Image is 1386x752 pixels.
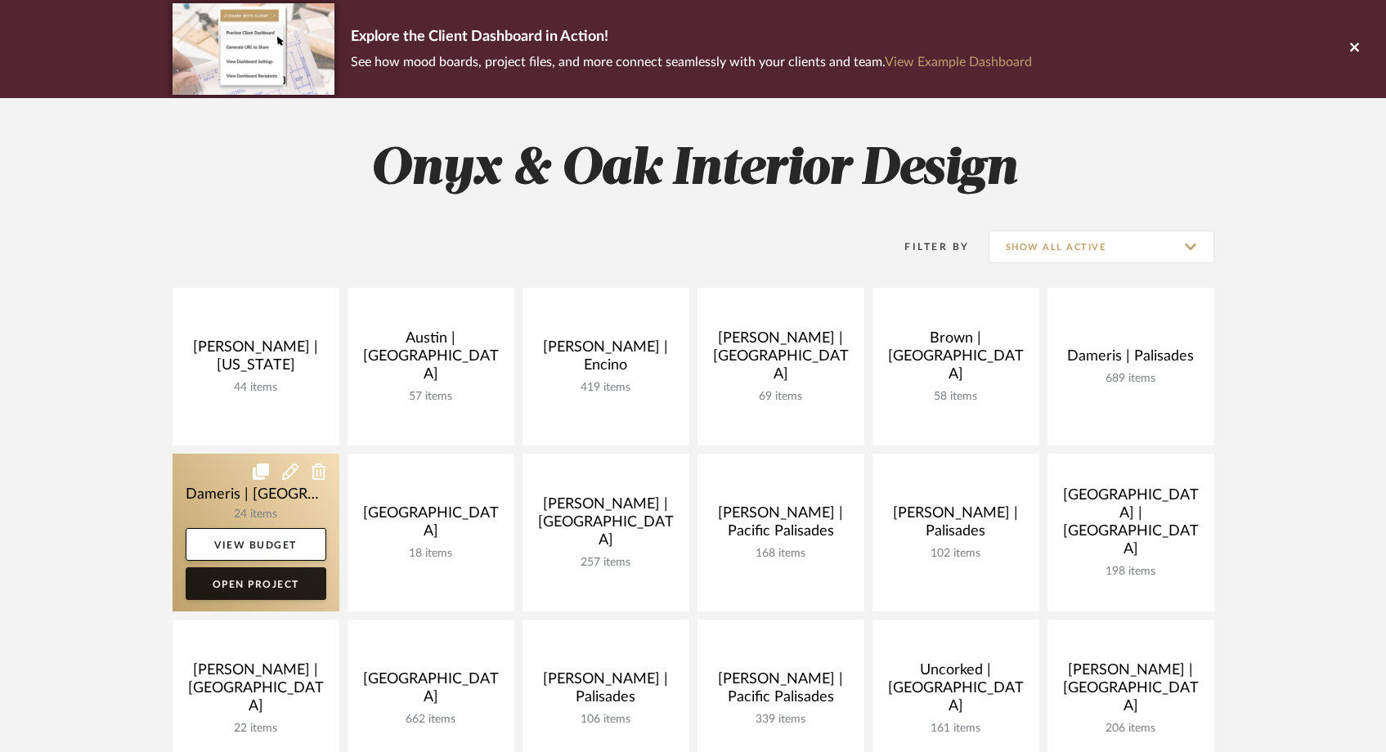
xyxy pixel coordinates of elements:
div: 44 items [186,381,326,395]
div: 689 items [1061,372,1201,386]
div: 58 items [886,390,1026,404]
div: Austin | [GEOGRAPHIC_DATA] [361,329,501,390]
div: [GEOGRAPHIC_DATA] [361,504,501,547]
div: Brown | [GEOGRAPHIC_DATA] [886,329,1026,390]
img: d5d033c5-7b12-40c2-a960-1ecee1989c38.png [173,3,334,94]
div: [PERSON_NAME] | Encino [536,338,676,381]
div: Dameris | Palisades [1061,347,1201,372]
h2: Onyx & Oak Interior Design [105,139,1282,200]
div: [PERSON_NAME] | [GEOGRAPHIC_DATA] [1061,661,1201,722]
div: [PERSON_NAME] | Palisades [886,504,1026,547]
p: Explore the Client Dashboard in Action! [351,25,1032,51]
div: 206 items [1061,722,1201,736]
a: View Example Dashboard [885,56,1032,69]
div: [GEOGRAPHIC_DATA] | [GEOGRAPHIC_DATA] [1061,486,1201,565]
div: 198 items [1061,565,1201,579]
div: [GEOGRAPHIC_DATA] [361,670,501,713]
div: 69 items [711,390,851,404]
div: 168 items [711,547,851,561]
div: 339 items [711,713,851,727]
div: 102 items [886,547,1026,561]
p: See how mood boards, project files, and more connect seamlessly with your clients and team. [351,51,1032,74]
div: 106 items [536,713,676,727]
a: View Budget [186,528,326,561]
div: 161 items [886,722,1026,736]
div: [PERSON_NAME] | [GEOGRAPHIC_DATA] [536,495,676,556]
div: 419 items [536,381,676,395]
div: Filter By [884,239,970,255]
div: [PERSON_NAME] | Pacific Palisades [711,504,851,547]
div: 22 items [186,722,326,736]
div: 257 items [536,556,676,570]
div: [PERSON_NAME] | Pacific Palisades [711,670,851,713]
a: Open Project [186,567,326,600]
div: [PERSON_NAME] | [GEOGRAPHIC_DATA] [711,329,851,390]
div: [PERSON_NAME] | [GEOGRAPHIC_DATA] [186,661,326,722]
div: [PERSON_NAME] | Palisades [536,670,676,713]
div: 57 items [361,390,501,404]
div: Uncorked | [GEOGRAPHIC_DATA] [886,661,1026,722]
div: 18 items [361,547,501,561]
div: [PERSON_NAME] | [US_STATE] [186,338,326,381]
div: 662 items [361,713,501,727]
